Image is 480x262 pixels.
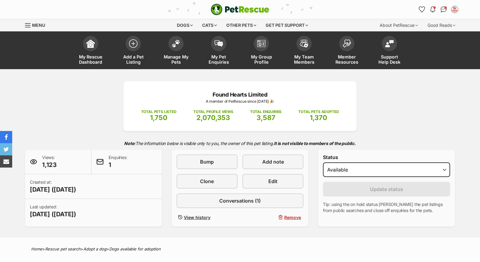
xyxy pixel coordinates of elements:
span: 1,750 [150,114,167,122]
span: My Pet Enquiries [205,54,232,65]
button: My account [450,5,460,14]
img: pet-enquiries-icon-7e3ad2cf08bfb03b45e93fb7055b45f3efa6380592205ae92323e6603595dc1f.svg [214,40,223,47]
p: TOTAL ENQUIRIES [250,109,281,115]
a: Bump [177,154,238,169]
span: Edit [268,178,278,185]
a: PetRescue [211,4,269,15]
span: Manage My Pets [162,54,190,65]
div: > > > [16,247,464,251]
a: Dogs available for adoption [109,246,161,251]
img: notifications-46538b983faf8c2785f20acdc204bb7945ddae34d4c08c2a6579f10ce5e182be.svg [430,6,435,12]
span: My Rescue Dashboard [77,54,104,65]
p: Created at: [30,179,76,194]
span: My Group Profile [248,54,275,65]
a: Conversations (1) [177,193,304,208]
a: Adopt a dog [83,246,106,251]
div: About PetRescue [375,19,422,31]
a: Support Help Desk [368,33,411,69]
a: My Rescue Dashboard [69,33,112,69]
button: Update status [323,182,450,196]
p: TOTAL PETS LISTED [141,109,177,115]
span: Add a Pet Listing [120,54,147,65]
span: [DATE] ([DATE]) [30,210,76,218]
p: Views: [42,154,57,169]
strong: Note: [124,141,135,146]
span: View history [184,214,210,221]
img: dashboard-icon-eb2f2d2d3e046f16d808141f083e7271f6b2e854fb5c12c21221c1fb7104beca.svg [86,39,95,48]
img: add-pet-listing-icon-0afa8454b4691262ce3f59096e99ab1cd57d4a30225e0717b998d2c9b9846f56.svg [129,39,138,48]
span: Clone [200,178,214,185]
span: 3,587 [256,114,275,122]
span: 1 [109,161,127,169]
p: A member of PetRescue since [DATE] 🎉 [133,99,347,104]
a: Clone [177,174,238,189]
a: Favourites [417,5,427,14]
a: My Team Members [283,33,325,69]
a: Rescue pet search [45,246,81,251]
a: Add a Pet Listing [112,33,155,69]
img: logo-e224e6f780fb5917bec1dbf3a21bbac754714ae5b6737aabdf751b685950b380.svg [211,4,269,15]
p: Tip: using the on hold status [PERSON_NAME] the pet listings from public searches and close off e... [323,201,450,214]
a: Menu [25,19,49,30]
ul: Account quick links [417,5,460,14]
a: Member Resources [325,33,368,69]
span: Remove [284,214,301,221]
img: team-members-icon-5396bd8760b3fe7c0b43da4ab00e1e3bb1a5d9ba89233759b79545d2d3fc5d0d.svg [300,40,308,48]
a: Edit [242,174,303,189]
span: Support Help Desk [376,54,403,65]
div: Good Reads [423,19,460,31]
div: Get pet support [261,19,312,31]
span: Member Resources [333,54,360,65]
span: [DATE] ([DATE]) [30,185,76,194]
p: Found Hearts Limited [133,90,347,99]
button: Notifications [428,5,438,14]
span: Menu [32,23,45,28]
span: Conversations (1) [219,197,261,204]
img: group-profile-icon-3fa3cf56718a62981997c0bc7e787c4b2cf8bcc04b72c1350f741eb67cf2f40e.svg [257,40,266,47]
span: 2,070,353 [196,114,230,122]
p: The information below is visible only to you, the owner of this pet listing. [25,137,455,150]
div: Other pets [222,19,260,31]
p: Enquiries: [109,154,127,169]
img: manage-my-pets-icon-02211641906a0b7f246fdf0571729dbe1e7629f14944591b6c1af311fb30b64b.svg [172,40,180,48]
a: Add note [242,154,303,169]
a: My Pet Enquiries [197,33,240,69]
label: Status [323,154,450,160]
p: Last updated: [30,204,76,218]
p: TOTAL PETS ADOPTED [298,109,339,115]
strong: It is not visible to members of the public. [274,141,356,146]
span: Add note [262,158,284,165]
div: Cats [198,19,221,31]
button: Remove [242,213,303,222]
img: chat-41dd97257d64d25036548639549fe6c8038ab92f7586957e7f3b1b290dea8141.svg [441,6,447,12]
span: My Team Members [290,54,318,65]
span: Update status [370,186,403,193]
a: Conversations [439,5,449,14]
span: 1,123 [42,161,57,169]
a: Manage My Pets [155,33,197,69]
img: member-resources-icon-8e73f808a243e03378d46382f2149f9095a855e16c252ad45f914b54edf8863c.svg [342,39,351,48]
div: Dogs [173,19,197,31]
a: My Group Profile [240,33,283,69]
p: TOTAL PROFILE VIEWS [193,109,233,115]
img: VIC Dogs profile pic [452,6,458,12]
a: Home [31,246,42,251]
span: Bump [200,158,214,165]
span: 1,370 [310,114,327,122]
a: View history [177,213,238,222]
img: help-desk-icon-fdf02630f3aa405de69fd3d07c3f3aa587a6932b1a1747fa1d2bba05be0121f9.svg [385,40,394,47]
